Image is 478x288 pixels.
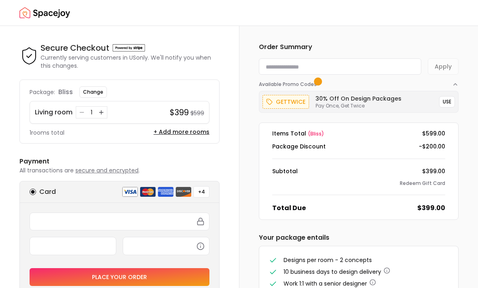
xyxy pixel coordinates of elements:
[259,88,459,113] div: Available Promo Codes
[272,167,298,175] dt: Subtotal
[87,108,96,116] div: 1
[259,81,319,88] span: Available Promo Codes
[316,103,401,109] p: Pay Once, Get Twice
[422,167,445,175] dd: $399.00
[272,142,326,150] dt: Package Discount
[308,130,324,137] span: ( bliss )
[154,128,209,136] button: + Add more rooms
[417,203,445,213] dd: $399.00
[41,42,109,54] h4: Secure Checkout
[276,97,305,107] p: gettwice
[19,5,70,21] a: Spacejoy
[30,268,209,286] button: Place your order
[19,166,220,174] p: All transactions are .
[400,180,445,187] button: Redeem Gift Card
[30,129,64,137] p: 1 rooms total
[128,242,204,249] iframe: Secure CVC input frame
[122,187,138,197] img: visa
[30,88,55,96] p: Package:
[158,187,174,197] img: american express
[190,109,204,117] small: $599
[170,107,189,118] h4: $399
[175,187,192,197] img: discover
[97,108,105,116] button: Increase quantity for Living room
[19,157,220,166] h6: Payment
[259,42,459,52] h6: Order Summary
[41,54,220,70] p: Currently serving customers in US only. We'll notify you when this changes.
[419,142,445,150] dd: -$200.00
[422,129,445,138] dd: $599.00
[140,187,156,197] img: mastercard
[58,87,73,97] p: bliss
[35,107,73,117] p: Living room
[35,218,204,225] iframe: Secure card number input frame
[284,279,367,288] span: Work 1:1 with a senior designer
[284,268,381,276] span: 10 business days to design delivery
[272,129,324,138] dt: Items Total
[259,233,459,243] h6: Your package entails
[316,95,401,103] h6: 30% Off on Design Packages
[193,186,209,198] button: +4
[39,187,56,197] h6: Card
[78,108,86,116] button: Decrease quantity for Living room
[79,86,107,98] button: Change
[439,96,455,107] button: USE
[35,242,111,249] iframe: Secure expiration date input frame
[259,75,459,88] button: Available Promo Codes
[19,5,70,21] img: Spacejoy Logo
[272,203,306,213] dt: Total Due
[75,166,139,174] span: secure and encrypted
[113,44,145,52] img: Powered by stripe
[284,256,372,264] span: Designs per room - 2 concepts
